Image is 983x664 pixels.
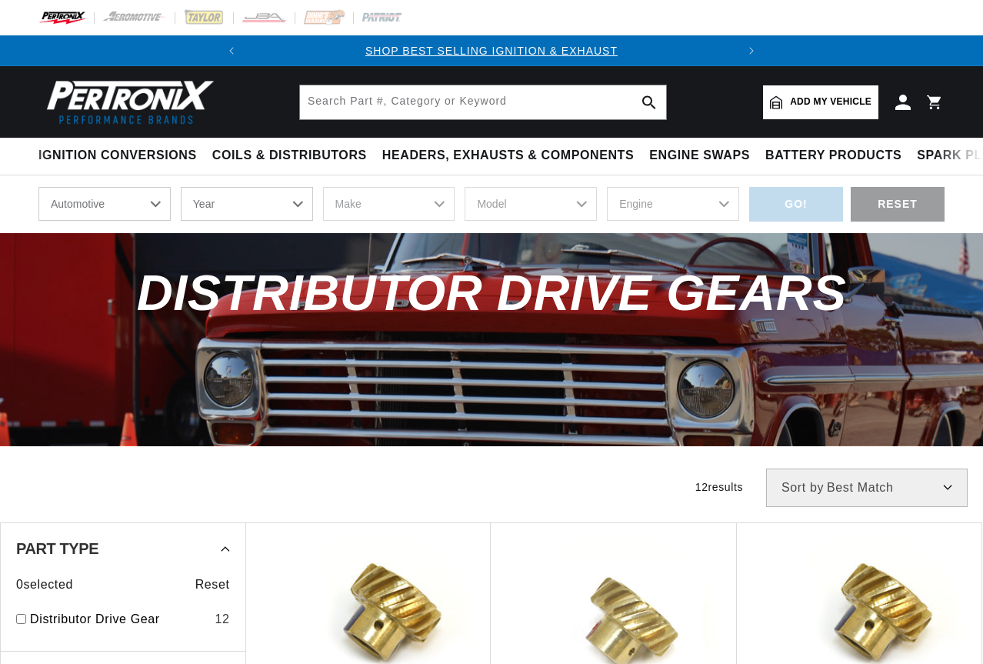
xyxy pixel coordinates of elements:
div: RESET [851,187,945,222]
summary: Ignition Conversions [38,138,205,174]
span: Distributor Drive Gears [137,265,847,321]
span: Ignition Conversions [38,148,197,164]
span: Battery Products [765,148,901,164]
span: 12 results [695,481,743,493]
select: Engine [607,187,739,221]
a: Distributor Drive Gear [30,609,208,629]
summary: Headers, Exhausts & Components [375,138,641,174]
span: Sort by [781,482,824,494]
button: search button [632,85,666,119]
select: Ride Type [38,187,171,221]
a: Add my vehicle [763,85,878,119]
button: Translation missing: en.sections.announcements.next_announcement [736,35,767,66]
button: Translation missing: en.sections.announcements.previous_announcement [216,35,247,66]
span: Headers, Exhausts & Components [382,148,634,164]
select: Make [323,187,455,221]
span: 0 selected [16,575,73,595]
summary: Engine Swaps [641,138,758,174]
select: Model [465,187,597,221]
summary: Coils & Distributors [205,138,375,174]
div: 1 of 2 [247,42,736,59]
span: Coils & Distributors [212,148,367,164]
span: Part Type [16,541,98,556]
div: 12 [215,609,229,629]
span: Add my vehicle [790,95,871,109]
img: Pertronix [38,75,215,128]
select: Sort by [766,469,968,507]
input: Search Part #, Category or Keyword [300,85,666,119]
span: Reset [195,575,230,595]
a: SHOP BEST SELLING IGNITION & EXHAUST [365,45,618,57]
span: Engine Swaps [649,148,750,164]
select: Year [181,187,313,221]
summary: Battery Products [758,138,909,174]
div: Announcement [247,42,736,59]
